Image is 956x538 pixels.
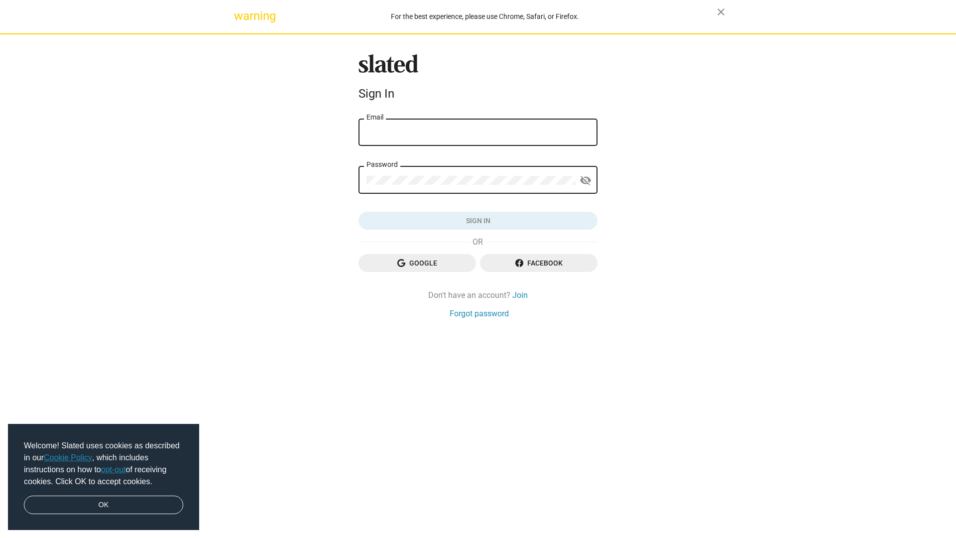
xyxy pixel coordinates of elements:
mat-icon: visibility_off [580,173,592,188]
div: For the best experience, please use Chrome, Safari, or Firefox. [253,10,717,23]
div: Sign In [358,87,597,101]
span: Welcome! Slated uses cookies as described in our , which includes instructions on how to of recei... [24,440,183,488]
sl-branding: Sign In [358,54,597,105]
a: opt-out [101,465,126,474]
div: Don't have an account? [358,290,597,300]
button: Facebook [480,254,597,272]
span: Facebook [488,254,590,272]
a: dismiss cookie message [24,496,183,515]
mat-icon: close [715,6,727,18]
a: Cookie Policy [44,453,92,462]
mat-icon: warning [234,10,246,22]
button: Show password [576,171,596,191]
a: Join [512,290,528,300]
a: Forgot password [450,308,509,319]
button: Google [358,254,476,272]
span: Google [366,254,468,272]
div: cookieconsent [8,424,199,531]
